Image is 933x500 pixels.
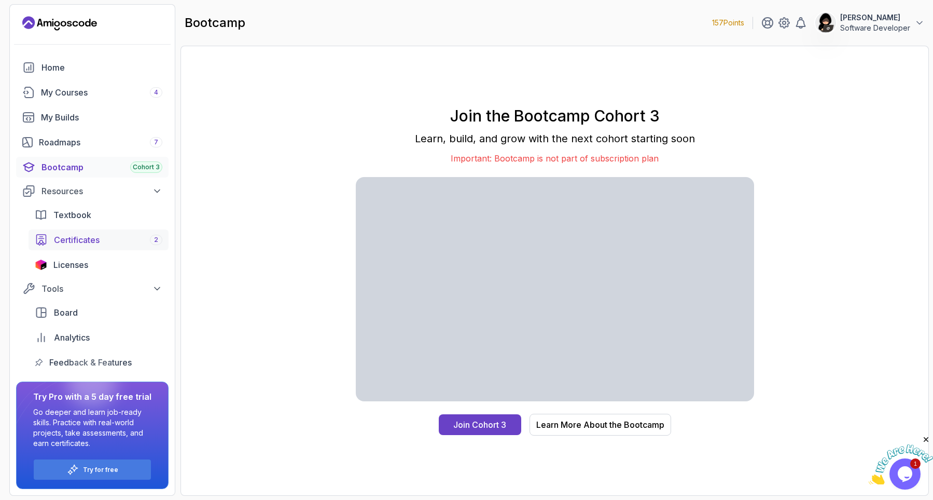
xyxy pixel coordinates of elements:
[16,182,169,200] button: Resources
[712,18,744,28] p: 157 Points
[29,327,169,348] a: analytics
[41,61,162,74] div: Home
[53,259,88,271] span: Licenses
[41,86,162,99] div: My Courses
[54,306,78,319] span: Board
[816,13,835,33] img: user profile image
[22,15,97,32] a: Landing page
[154,88,158,97] span: 4
[29,229,169,250] a: certificates
[530,414,671,436] button: Learn More About the Bootcamp
[16,279,169,298] button: Tools
[41,185,162,197] div: Resources
[29,254,169,275] a: licenses
[54,234,100,246] span: Certificates
[29,352,169,373] a: feedback
[840,12,910,23] p: [PERSON_NAME]
[154,138,158,146] span: 7
[33,459,151,480] button: Try for free
[41,161,162,173] div: Bootcamp
[16,82,169,103] a: courses
[41,111,162,124] div: My Builds
[39,136,162,148] div: Roadmaps
[154,236,158,244] span: 2
[536,418,664,431] div: Learn More About the Bootcamp
[356,106,754,125] h1: Join the Bootcamp Cohort 3
[356,131,754,146] p: Learn, build, and grow with the next cohort starting soon
[83,466,118,474] a: Try for free
[54,331,90,344] span: Analytics
[16,57,169,78] a: home
[869,435,933,484] iframe: chat widget
[49,356,132,369] span: Feedback & Features
[133,163,160,171] span: Cohort 3
[53,209,91,221] span: Textbook
[16,107,169,128] a: builds
[33,407,151,449] p: Go deeper and learn job-ready skills. Practice with real-world projects, take assessments, and ea...
[840,23,910,33] p: Software Developer
[41,282,162,295] div: Tools
[29,302,169,323] a: board
[815,12,925,33] button: user profile image[PERSON_NAME]Software Developer
[439,414,521,435] button: Join Cohort 3
[356,152,754,165] p: Important: Bootcamp is not part of subscription plan
[29,205,169,225] a: textbook
[35,260,47,270] img: jetbrains icon
[453,418,506,431] div: Join Cohort 3
[16,157,169,178] a: bootcamp
[185,15,245,31] h2: bootcamp
[16,132,169,153] a: roadmaps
